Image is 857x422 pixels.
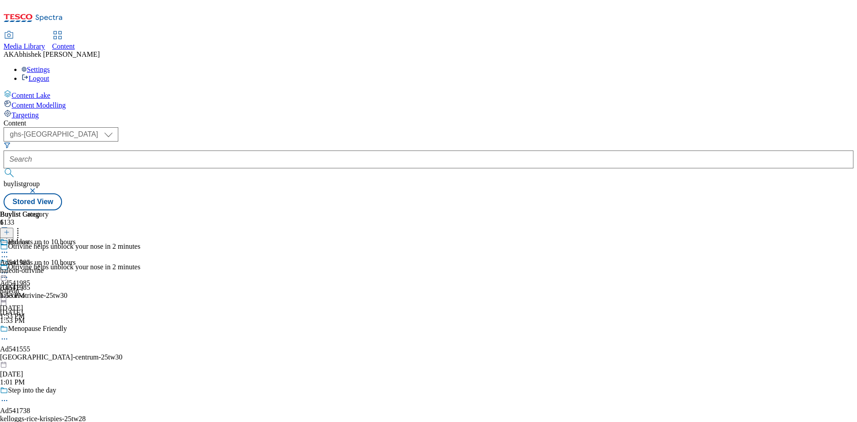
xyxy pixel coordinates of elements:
a: Media Library [4,32,45,50]
span: Targeting [12,111,39,119]
a: Content [52,32,75,50]
a: Content Lake [4,90,853,100]
a: Settings [21,66,50,73]
div: and lasts up to 10 hours [8,259,76,267]
span: Content Modelling [12,101,66,109]
input: Search [4,150,853,168]
span: AK [4,50,14,58]
a: Content Modelling [4,100,853,109]
div: Step into the day [8,386,56,394]
span: buylistgroup [4,180,40,188]
div: Haleon [8,238,29,246]
span: Content [52,42,75,50]
div: Content [4,119,853,127]
a: Targeting [4,109,853,119]
span: Media Library [4,42,45,50]
button: Stored View [4,193,62,210]
a: Logout [21,75,49,82]
div: and lasts up to 10 hours [8,238,76,246]
span: Content Lake [12,92,50,99]
div: Menopause Friendly [8,325,67,333]
svg: Search Filters [4,142,11,149]
span: Abhishek [PERSON_NAME] [14,50,100,58]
